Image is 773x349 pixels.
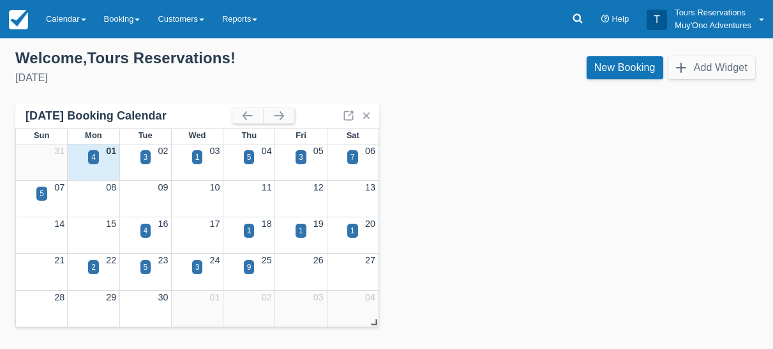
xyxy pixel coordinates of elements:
[106,219,116,229] a: 15
[54,255,64,265] a: 21
[85,130,102,140] span: Mon
[247,261,251,273] div: 9
[210,146,220,156] a: 03
[347,130,359,140] span: Sat
[296,130,306,140] span: Fri
[144,225,148,237] div: 4
[195,261,200,273] div: 3
[54,182,64,192] a: 07
[210,182,220,192] a: 10
[54,292,64,302] a: 28
[313,146,324,156] a: 05
[210,255,220,265] a: 24
[299,225,303,237] div: 1
[262,292,272,302] a: 02
[262,255,272,265] a: 25
[299,151,303,163] div: 3
[262,182,272,192] a: 11
[313,255,324,265] a: 26
[106,292,116,302] a: 29
[365,292,375,302] a: 04
[144,261,148,273] div: 5
[15,70,377,86] div: [DATE]
[158,255,168,265] a: 23
[365,255,375,265] a: 27
[210,219,220,229] a: 17
[188,130,206,140] span: Wed
[247,151,251,163] div: 5
[587,56,663,79] a: New Booking
[158,182,168,192] a: 09
[262,146,272,156] a: 04
[54,146,64,156] a: 31
[91,261,96,273] div: 2
[612,14,629,24] span: Help
[158,292,168,302] a: 30
[675,6,751,19] p: Tours Reservations
[313,182,324,192] a: 12
[365,146,375,156] a: 06
[210,292,220,302] a: 01
[241,130,257,140] span: Thu
[54,219,64,229] a: 14
[40,188,44,199] div: 5
[365,182,375,192] a: 13
[350,225,355,237] div: 1
[365,219,375,229] a: 20
[106,146,116,156] a: 01
[26,109,232,123] div: [DATE] Booking Calendar
[675,19,751,32] p: Muy'Ono Adventures
[144,151,148,163] div: 3
[647,10,667,30] div: T
[139,130,153,140] span: Tue
[350,151,355,163] div: 7
[313,292,324,302] a: 03
[313,219,324,229] a: 19
[601,15,610,24] i: Help
[262,219,272,229] a: 18
[158,219,168,229] a: 16
[158,146,168,156] a: 02
[106,255,116,265] a: 22
[106,182,116,192] a: 08
[668,56,755,79] button: Add Widget
[91,151,96,163] div: 4
[195,151,200,163] div: 1
[15,49,377,68] div: Welcome , Tours Reservations !
[9,10,28,29] img: checkfront-main-nav-mini-logo.png
[247,225,251,237] div: 1
[34,130,49,140] span: Sun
